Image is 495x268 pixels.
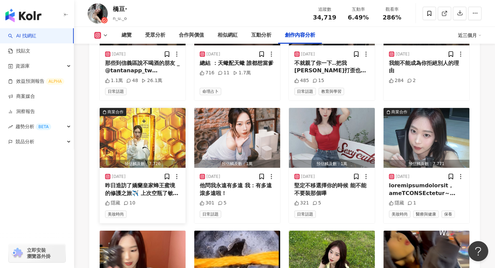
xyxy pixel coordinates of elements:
span: 日常話題 [294,210,316,218]
a: searchAI 找網紅 [8,33,36,39]
a: 洞察報告 [8,108,35,115]
img: post-image [100,108,186,168]
span: 日常話題 [200,210,221,218]
div: loremipsumdolorsit， ameTCONSEctetur～adipiscinge，seddoeius、tempor，incid utlaboreet！ doloremagnaali... [389,182,464,197]
div: [DATE] [112,174,126,180]
div: 創作內容分析 [285,31,315,39]
div: 26.1萬 [141,77,162,84]
div: 716 [200,70,214,76]
button: 商業合作預估觸及數：7,771 [384,108,469,168]
div: 那些到信義區說不喝酒的朋友 _ @tantanapp_tw @highergroundtaipei #理性飲酒 #dontflysolo #tantannight [105,60,180,75]
div: 5 [218,200,227,206]
div: 相似網紅 [218,31,238,39]
div: 商業合作 [107,109,124,115]
div: [DATE] [206,51,220,57]
div: 預估觸及數：1萬 [194,160,280,168]
div: 我能不能成為你拒絕別人的理由 [389,60,464,75]
iframe: Help Scout Beacon - Open [468,241,488,261]
div: 他問我永遠有多遠 我：有多遠滾多遠啦！ [200,182,275,197]
div: [DATE] [112,51,126,57]
img: KOL Avatar [88,3,108,24]
img: post-image [384,108,469,168]
div: 總覽 [122,31,132,39]
a: 商案媒合 [8,93,35,100]
div: 321 [294,200,309,206]
div: 301 [200,200,214,206]
div: [DATE] [396,174,409,180]
div: 橋豆· [113,5,127,13]
span: 286% [383,14,401,21]
div: [DATE] [396,51,409,57]
span: 日常話題 [294,88,316,95]
div: [DATE] [206,174,220,180]
img: post-image [289,108,375,168]
div: 預估觸及數：7,771 [384,160,469,168]
div: 1.1萬 [105,77,123,84]
div: 堅定不移選擇你的時候 能不能不要裝那個嗶 [294,182,369,197]
div: [DATE] [301,174,315,180]
div: 商業合作 [391,109,407,115]
a: 找貼文 [8,48,30,54]
span: 醫療與健康 [413,210,439,218]
span: 競品分析 [15,134,34,149]
div: 不就親了你一下..把我[PERSON_NAME]打歪也太過分了吧 Hairstylist 👉🏻 @willyjiang1225 👈🏻 [294,60,369,75]
span: rise [8,124,13,129]
div: 預估觸及數：7,726 [100,160,186,168]
button: 預估觸及數：1萬 [289,108,375,168]
div: 近三個月 [458,30,482,41]
div: 隱藏 [389,200,404,206]
span: 美妝時尚 [105,210,127,218]
div: 昨日造訪了嬌蘭皇家蜂王蜜境的修護之旅✈️ 上次空瓶了敏感肌福音的小金瓶就回不去了 🫶🏻 這裡的燈光是米米們的出片天堂！ 快點來體驗我推薦的皇家蜂王乳[PERSON_NAME]油精華 #小金瓶 再... [105,182,180,197]
div: 1 [407,200,416,206]
span: 日常話題 [105,88,127,95]
span: 立即安裝 瀏覽器外掛 [27,247,51,259]
a: chrome extension立即安裝 瀏覽器外掛 [9,244,65,262]
div: 觀看率 [379,6,405,13]
div: 284 [389,77,404,84]
div: 15 [312,77,324,84]
div: 隱藏 [105,200,120,206]
span: 趨勢分析 [15,119,51,134]
div: 總結 ：天蠍配天蠍 誰都想當爹 [200,60,275,67]
div: 1.7萬 [233,70,251,76]
span: 美妝時尚 [389,210,410,218]
div: 11 [218,70,230,76]
div: [DATE] [301,51,315,57]
div: 預估觸及數：1萬 [289,160,375,168]
span: 命理占卜 [200,88,221,95]
img: chrome extension [11,248,24,259]
span: 教育與學習 [319,88,344,95]
div: 48 [126,77,138,84]
div: BETA [36,123,51,130]
div: 2 [407,77,416,84]
img: post-image [194,108,280,168]
span: 6.49% [348,14,369,21]
button: 商業合作預估觸及數：7,726 [100,108,186,168]
div: 5 [312,200,321,206]
a: 效益預測報告ALPHA [8,78,64,85]
span: 34,719 [313,14,336,21]
div: 10 [124,200,135,206]
span: 資源庫 [15,59,30,74]
div: 合作與價值 [179,31,204,39]
img: logo [5,9,41,22]
div: 互動分析 [251,31,271,39]
div: 485 [294,77,309,84]
span: n_u._o [113,16,127,21]
button: 預估觸及數：1萬 [194,108,280,168]
span: 保養 [441,210,455,218]
div: 受眾分析 [145,31,165,39]
div: 互動率 [345,6,371,13]
div: 追蹤數 [312,6,337,13]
